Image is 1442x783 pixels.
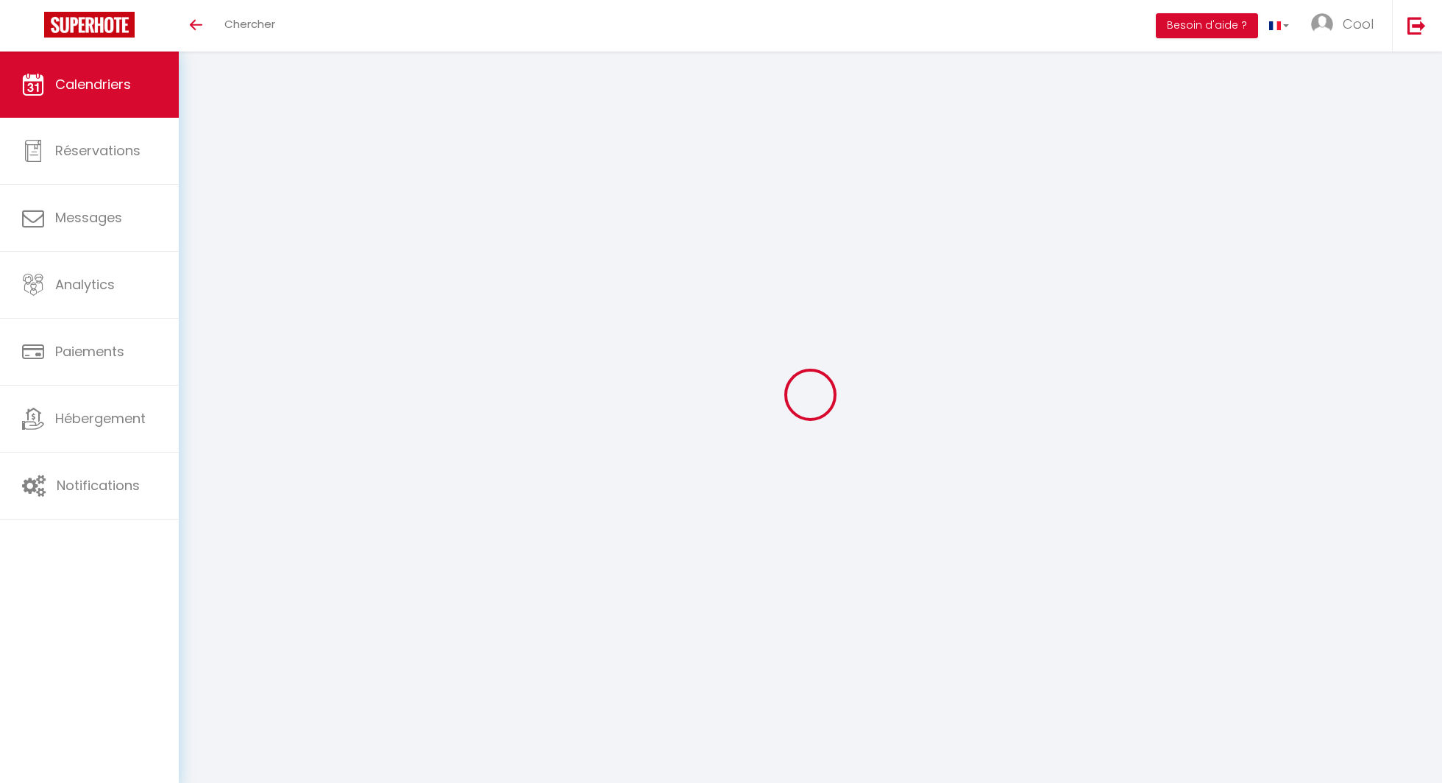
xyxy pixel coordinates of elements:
[55,275,115,294] span: Analytics
[55,141,141,160] span: Réservations
[1343,15,1374,33] span: Cool
[55,409,146,428] span: Hébergement
[57,476,140,495] span: Notifications
[55,208,122,227] span: Messages
[1311,13,1333,35] img: ...
[44,12,135,38] img: Super Booking
[55,75,131,93] span: Calendriers
[224,16,275,32] span: Chercher
[55,342,124,361] span: Paiements
[1407,16,1426,35] img: logout
[1156,13,1258,38] button: Besoin d'aide ?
